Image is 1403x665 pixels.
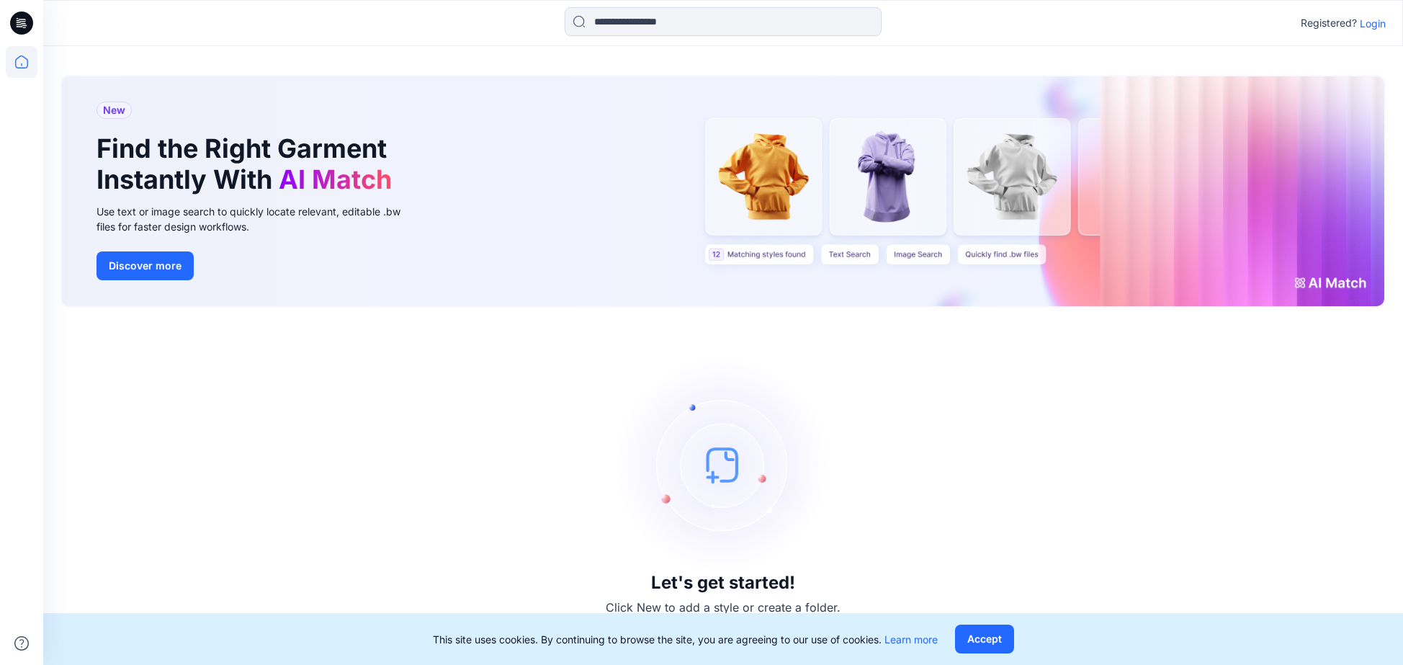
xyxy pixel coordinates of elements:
button: Accept [955,625,1014,653]
a: Learn more [884,633,938,646]
button: Discover more [97,251,194,280]
img: empty-state-image.svg [615,357,831,573]
h1: Find the Right Garment Instantly With [97,133,399,195]
span: New [103,102,125,119]
p: Login [1360,16,1386,31]
h3: Let's get started! [651,573,795,593]
p: Registered? [1301,14,1357,32]
div: Use text or image search to quickly locate relevant, editable .bw files for faster design workflows. [97,204,421,234]
p: This site uses cookies. By continuing to browse the site, you are agreeing to our use of cookies. [433,632,938,647]
span: AI Match [279,164,392,195]
p: Click New to add a style or create a folder. [606,599,841,616]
